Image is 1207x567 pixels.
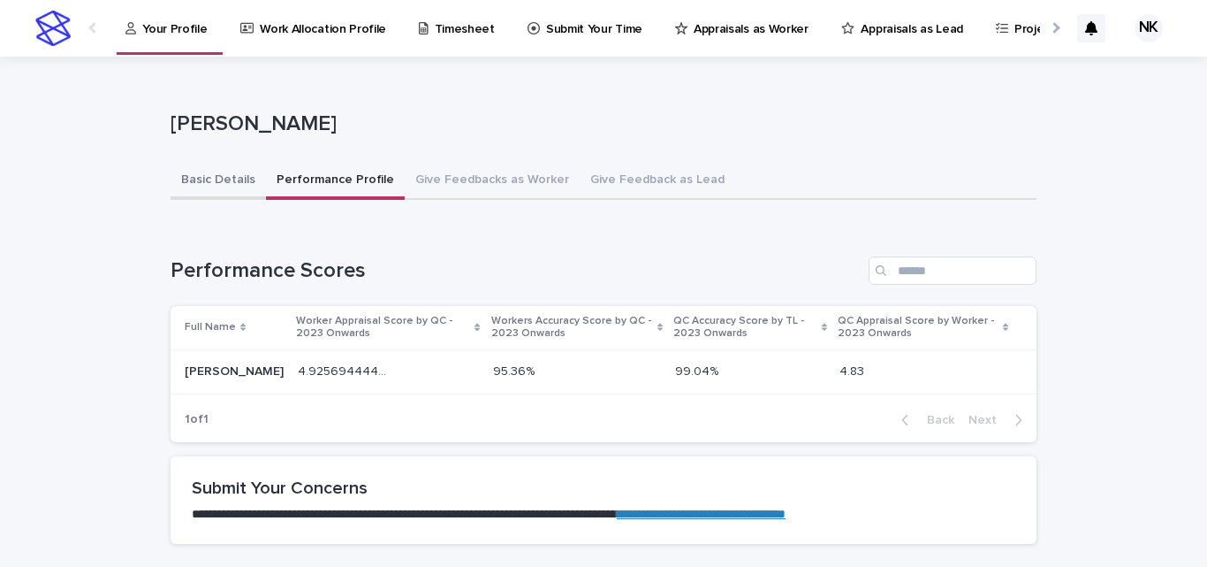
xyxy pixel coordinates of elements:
button: Back [887,412,961,428]
p: QC Appraisal Score by Worker - 2023 Onwards [838,311,998,344]
button: Give Feedback as Lead [580,163,735,200]
p: QC Accuracy Score by TL - 2023 Onwards [673,311,817,344]
p: 99.04% [675,361,722,379]
button: Give Feedbacks as Worker [405,163,580,200]
img: stacker-logo-s-only.png [35,11,71,46]
span: Next [968,414,1007,426]
p: 1 of 1 [171,398,223,441]
span: Back [916,414,954,426]
div: NK [1135,14,1163,42]
p: 95.36% [493,361,538,379]
p: 4.83 [839,361,868,379]
p: Worker Appraisal Score by QC - 2023 Onwards [296,311,470,344]
button: Basic Details [171,163,266,200]
h2: Submit Your Concerns [192,478,1015,499]
p: Workers Accuracy Score by QC - 2023 Onwards [491,311,653,344]
button: Performance Profile [266,163,405,200]
button: Next [961,412,1036,428]
input: Search [869,257,1036,285]
p: [PERSON_NAME] [171,111,1029,137]
p: 4.925694444444444 [298,361,390,379]
p: Full Name [185,318,236,337]
h1: Performance Scores [171,258,862,284]
p: Nabeeha Khattak [185,361,287,379]
tr: [PERSON_NAME][PERSON_NAME] 4.9256944444444444.925694444444444 95.36%95.36% 99.04%99.04% 4.834.83 [171,349,1036,394]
